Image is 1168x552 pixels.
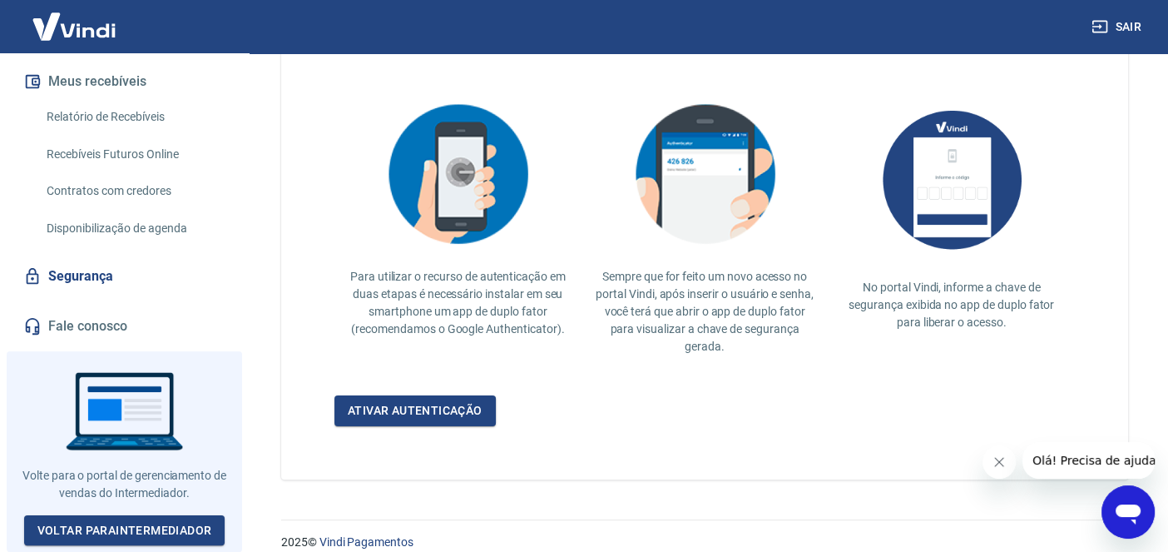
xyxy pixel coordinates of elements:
p: 2025 © [281,534,1128,551]
p: No portal Vindi, informe a chave de segurança exibida no app de duplo fator para liberar o acesso. [841,279,1062,331]
img: explication-mfa2.908d58f25590a47144d3.png [374,93,541,255]
span: Olá! Precisa de ajuda? [10,12,140,25]
button: Meus recebíveis [20,63,229,100]
a: Fale conosco [20,308,229,345]
a: Ativar autenticação [334,395,496,426]
button: Sair [1088,12,1148,42]
iframe: Botão para abrir a janela de mensagens [1101,485,1155,539]
iframe: Fechar mensagem [982,445,1016,479]
a: Voltar paraIntermediador [24,515,225,546]
p: Para utilizar o recurso de autenticação em duas etapas é necessário instalar em seu smartphone um... [348,268,568,338]
a: Segurança [20,258,229,295]
img: explication-mfa3.c449ef126faf1c3e3bb9.png [621,93,788,255]
a: Recebíveis Futuros Online [40,137,229,172]
img: Vindi [20,1,128,52]
a: Vindi Pagamentos [319,535,413,549]
iframe: Mensagem da empresa [1022,442,1155,479]
p: Sempre que for feito um novo acesso no portal Vindi, após inserir o usuário e senha, você terá qu... [595,268,815,356]
a: Relatório de Recebíveis [40,100,229,134]
img: AUbNX1O5CQAAAABJRU5ErkJggg== [869,93,1035,266]
a: Contratos com credores [40,174,229,208]
a: Disponibilização de agenda [40,211,229,246]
